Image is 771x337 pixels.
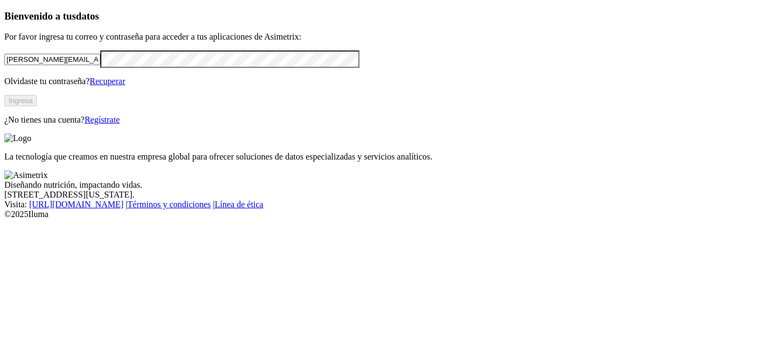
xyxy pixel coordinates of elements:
[4,209,767,219] div: © 2025 Iluma
[89,77,125,86] a: Recuperar
[4,152,767,162] p: La tecnología que creamos en nuestra empresa global para ofrecer soluciones de datos especializad...
[29,200,124,209] a: [URL][DOMAIN_NAME]
[76,10,99,22] span: datos
[4,133,31,143] img: Logo
[4,32,767,42] p: Por favor ingresa tu correo y contraseña para acceder a tus aplicaciones de Asimetrix:
[4,54,100,65] input: Tu correo
[4,95,37,106] button: Ingresa
[4,190,767,200] div: [STREET_ADDRESS][US_STATE].
[4,200,767,209] div: Visita : | |
[127,200,211,209] a: Términos y condiciones
[85,115,120,124] a: Regístrate
[215,200,264,209] a: Línea de ética
[4,180,767,190] div: Diseñando nutrición, impactando vidas.
[4,10,767,22] h3: Bienvenido a tus
[4,77,767,86] p: Olvidaste tu contraseña?
[4,170,48,180] img: Asimetrix
[4,115,767,125] p: ¿No tienes una cuenta?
